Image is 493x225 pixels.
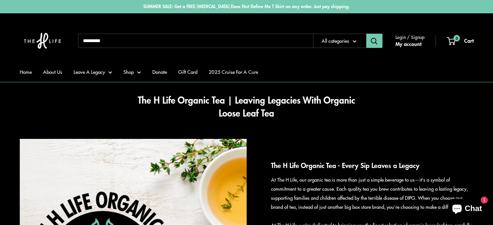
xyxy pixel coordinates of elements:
a: About Us [43,67,62,76]
a: Shop [123,67,141,76]
h1: The H Life Organic Tea | Leaving Legacies With Organic Loose Leaf Tea [130,94,363,119]
inbox-online-store-chat: Shopify online store chat [446,199,488,220]
h2: The H Life Organic Tea - Every Sip Leaves a Legacy [271,160,474,171]
img: The H Life [20,20,65,62]
button: Search [366,34,382,48]
a: Donate [152,67,167,76]
a: Gift Card [178,67,197,76]
input: Search... [78,34,313,48]
a: Home [20,67,32,76]
a: 2025 Cruise For A Cure [209,67,258,76]
span: 0 [453,35,460,41]
a: Leave A Legacy [74,67,112,76]
span: Login / Signup [395,33,425,41]
span: Cart [464,37,474,44]
a: 0 Cart [447,36,474,46]
a: My account [395,39,421,49]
